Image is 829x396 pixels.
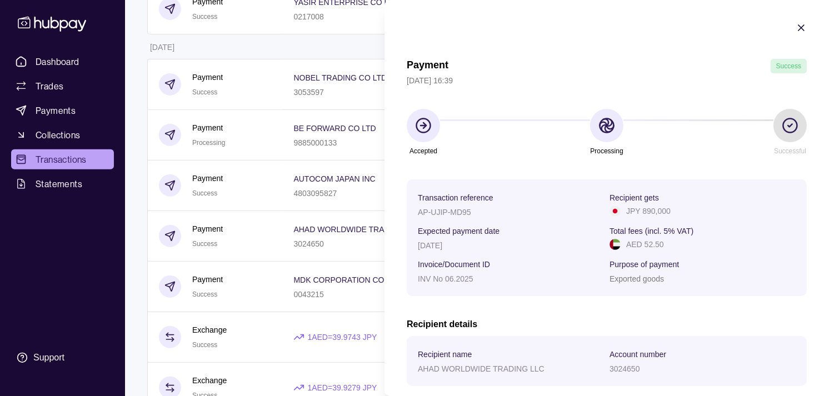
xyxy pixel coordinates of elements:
p: 3024650 [610,364,640,373]
p: AHAD WORLDWIDE TRADING LLC [418,364,545,373]
p: Processing [590,145,623,157]
h2: Recipient details [407,318,807,330]
p: Transaction reference [418,193,493,202]
p: Expected payment date [418,227,500,235]
span: Success [776,62,801,70]
img: ae [610,239,621,250]
img: jp [610,205,621,217]
p: Total fees (incl. 5% VAT) [610,227,693,235]
p: AP-UJIP-MD95 [418,208,471,217]
p: AED 52.50 [626,238,664,250]
p: Purpose of payment [610,260,679,269]
p: Invoice/Document ID [418,260,490,269]
p: Exported goods [610,274,664,283]
p: Successful [774,145,806,157]
p: JPY 890,000 [626,205,671,217]
p: Recipient name [418,350,472,359]
p: Recipient gets [610,193,659,202]
p: INV No 06.2025 [418,274,473,283]
p: Account number [610,350,666,359]
p: [DATE] [418,241,442,250]
p: Accepted [409,145,437,157]
h1: Payment [407,59,448,73]
p: [DATE] 16:39 [407,74,807,87]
